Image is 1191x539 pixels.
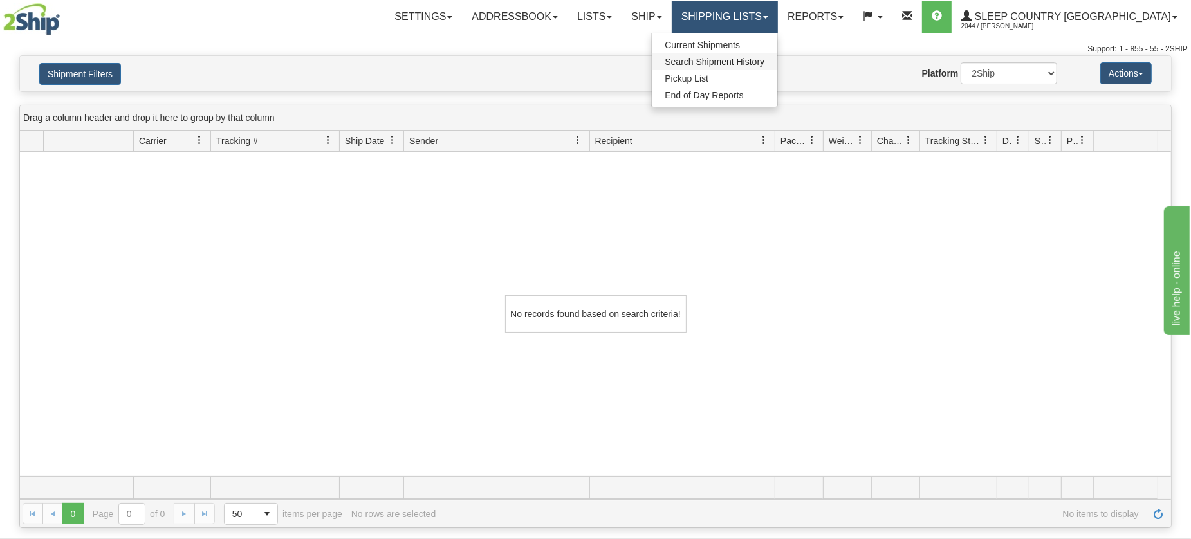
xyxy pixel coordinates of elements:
[257,504,277,524] span: select
[922,67,959,80] label: Platform
[1100,62,1152,84] button: Actions
[665,73,708,84] span: Pickup List
[652,37,777,53] a: Current Shipments
[3,44,1188,55] div: Support: 1 - 855 - 55 - 2SHIP
[1039,129,1061,151] a: Shipment Issues filter column settings
[568,129,589,151] a: Sender filter column settings
[385,1,462,33] a: Settings
[665,57,764,67] span: Search Shipment History
[622,1,671,33] a: Ship
[317,129,339,151] a: Tracking # filter column settings
[975,129,997,151] a: Tracking Status filter column settings
[829,134,856,147] span: Weight
[665,90,743,100] span: End of Day Reports
[1002,134,1013,147] span: Delivery Status
[877,134,904,147] span: Charge
[93,503,165,525] span: Page of 0
[62,503,83,524] span: Page 0
[224,503,278,525] span: Page sizes drop down
[462,1,568,33] a: Addressbook
[1161,204,1190,335] iframe: chat widget
[3,3,60,35] img: logo2044.jpg
[1035,134,1046,147] span: Shipment Issues
[652,53,777,70] a: Search Shipment History
[39,63,121,85] button: Shipment Filters
[345,134,384,147] span: Ship Date
[595,134,632,147] span: Recipient
[568,1,622,33] a: Lists
[672,1,778,33] a: Shipping lists
[351,509,436,519] div: No rows are selected
[665,40,740,50] span: Current Shipments
[849,129,871,151] a: Weight filter column settings
[224,503,342,525] span: items per page
[10,8,119,23] div: live help - online
[505,295,687,333] div: No records found based on search criteria!
[1148,503,1168,524] a: Refresh
[216,134,258,147] span: Tracking #
[382,129,403,151] a: Ship Date filter column settings
[1067,134,1078,147] span: Pickup Status
[898,129,919,151] a: Charge filter column settings
[189,129,210,151] a: Carrier filter column settings
[139,134,167,147] span: Carrier
[445,509,1139,519] span: No items to display
[780,134,808,147] span: Packages
[20,105,1171,131] div: grid grouping header
[409,134,438,147] span: Sender
[652,70,777,87] a: Pickup List
[972,11,1171,22] span: Sleep Country [GEOGRAPHIC_DATA]
[925,134,981,147] span: Tracking Status
[1071,129,1093,151] a: Pickup Status filter column settings
[778,1,853,33] a: Reports
[961,20,1058,33] span: 2044 / [PERSON_NAME]
[952,1,1187,33] a: Sleep Country [GEOGRAPHIC_DATA] 2044 / [PERSON_NAME]
[753,129,775,151] a: Recipient filter column settings
[652,87,777,104] a: End of Day Reports
[232,507,249,520] span: 50
[801,129,823,151] a: Packages filter column settings
[1007,129,1029,151] a: Delivery Status filter column settings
